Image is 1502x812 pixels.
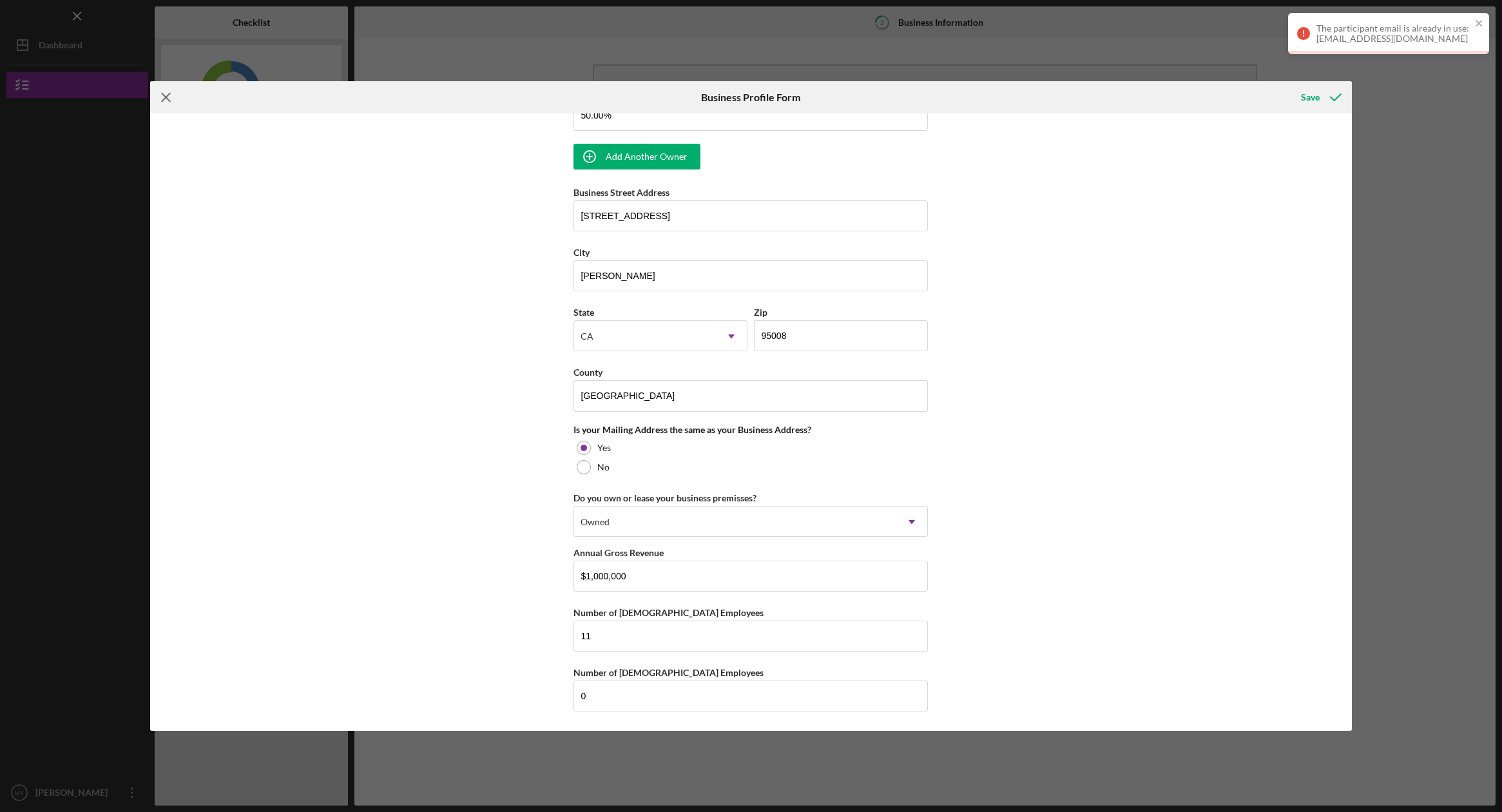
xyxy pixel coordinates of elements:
[1301,84,1320,110] div: Save
[597,462,610,472] label: No
[573,547,664,558] label: Annual Gross Revenue
[701,92,800,103] h6: Business Profile Form
[573,425,928,435] div: Is your Mailing Address the same as your Business Address?
[573,187,669,198] label: Business Street Address
[606,144,688,169] div: Add Another Owner
[1475,18,1484,30] button: close
[1316,23,1471,44] div: The participant email is already in use: [EMAIL_ADDRESS][DOMAIN_NAME]
[573,144,700,169] button: Add Another Owner
[1288,84,1352,110] button: Save
[581,331,593,342] div: CA
[754,307,767,318] label: Zip
[581,517,610,527] div: Owned
[573,607,764,618] label: Number of [DEMOGRAPHIC_DATA] Employees
[597,443,611,453] label: Yes
[573,667,764,678] label: Number of [DEMOGRAPHIC_DATA] Employees
[573,367,602,378] label: County
[573,247,590,258] label: City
